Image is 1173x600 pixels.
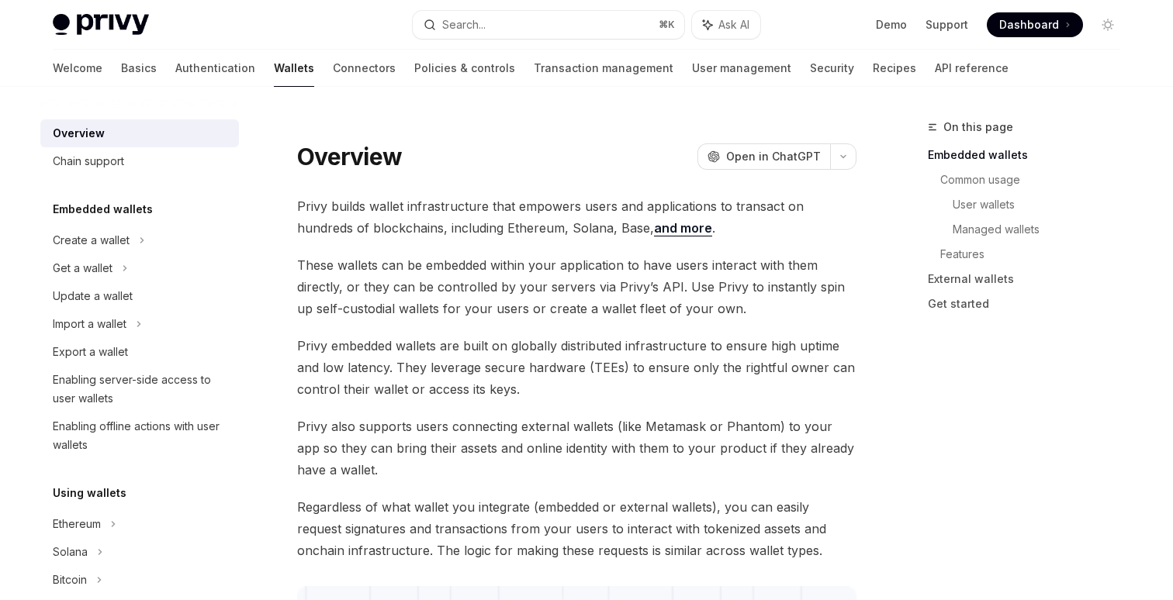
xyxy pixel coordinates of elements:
a: User management [692,50,791,87]
span: Dashboard [999,17,1059,33]
div: Create a wallet [53,231,130,250]
span: ⌘ K [659,19,675,31]
span: On this page [943,118,1013,136]
div: Solana [53,543,88,561]
a: API reference [935,50,1009,87]
a: Enabling offline actions with user wallets [40,412,239,459]
button: Ask AI [692,11,760,39]
div: Search... [442,16,486,34]
a: Wallets [274,50,314,87]
div: Get a wallet [53,259,112,278]
a: External wallets [928,267,1133,291]
div: Enabling server-side access to user wallets [53,371,230,408]
a: Update a wallet [40,282,239,310]
div: Update a wallet [53,287,133,305]
button: Toggle dark mode [1095,12,1120,37]
div: Enabling offline actions with user wallets [53,417,230,454]
div: Import a wallet [53,315,126,333]
a: Policies & controls [414,50,515,87]
a: Recipes [873,50,916,87]
span: Privy embedded wallets are built on globally distributed infrastructure to ensure high uptime and... [297,335,856,400]
a: Export a wallet [40,338,239,366]
a: Chain support [40,147,239,175]
a: Transaction management [534,50,673,87]
a: Support [926,17,968,33]
a: Welcome [53,50,102,87]
a: Security [810,50,854,87]
a: and more [654,220,712,236]
div: Chain support [53,152,124,171]
h1: Overview [297,143,402,171]
div: Bitcoin [53,571,87,589]
a: Managed wallets [953,217,1133,242]
span: Privy also supports users connecting external wallets (like Metamask or Phantom) to your app so t... [297,416,856,481]
span: Regardless of what wallet you integrate (embedded or external wallets), you can easily request si... [297,496,856,561]
button: Search...⌘K [413,11,684,39]
a: Demo [876,17,907,33]
a: Authentication [175,50,255,87]
a: Common usage [940,167,1133,192]
div: Overview [53,124,105,143]
button: Open in ChatGPT [697,143,830,170]
a: Embedded wallets [928,143,1133,167]
a: User wallets [953,192,1133,217]
h5: Using wallets [53,484,126,502]
a: Enabling server-side access to user wallets [40,366,239,412]
a: Dashboard [987,12,1083,37]
span: Ask AI [718,17,749,33]
a: Features [940,242,1133,267]
div: Ethereum [53,515,101,533]
h5: Embedded wallets [53,200,153,219]
span: These wallets can be embedded within your application to have users interact with them directly, ... [297,254,856,319]
span: Privy builds wallet infrastructure that empowers users and applications to transact on hundreds o... [297,195,856,239]
a: Connectors [333,50,396,87]
a: Basics [121,50,157,87]
div: Export a wallet [53,343,128,361]
img: light logo [53,14,149,36]
a: Overview [40,119,239,147]
a: Get started [928,291,1133,316]
span: Open in ChatGPT [726,149,821,164]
